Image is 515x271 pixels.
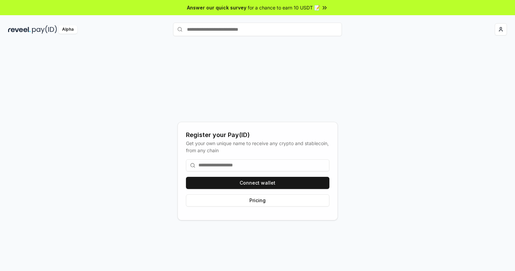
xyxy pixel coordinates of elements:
span: for a chance to earn 10 USDT 📝 [248,4,320,11]
div: Register your Pay(ID) [186,130,329,140]
button: Connect wallet [186,177,329,189]
img: pay_id [32,25,57,34]
img: reveel_dark [8,25,31,34]
div: Alpha [58,25,77,34]
div: Get your own unique name to receive any crypto and stablecoin, from any chain [186,140,329,154]
button: Pricing [186,194,329,207]
span: Answer our quick survey [187,4,246,11]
